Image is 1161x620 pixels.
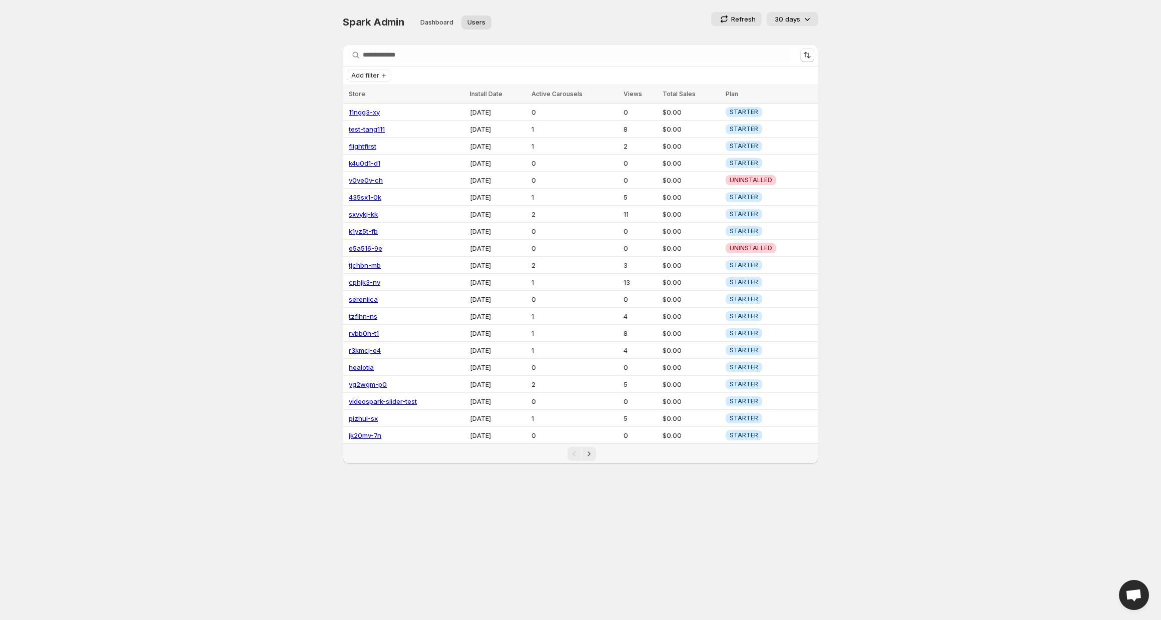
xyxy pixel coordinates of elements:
[660,308,722,325] td: $0.00
[621,393,660,410] td: 0
[730,261,758,269] span: STARTER
[528,325,620,342] td: 1
[660,155,722,172] td: $0.00
[730,295,758,303] span: STARTER
[347,70,391,82] button: Add filter
[531,90,583,98] span: Active Carousels
[621,104,660,121] td: 0
[349,90,365,98] span: Store
[467,19,485,27] span: Users
[1119,580,1149,610] div: Open chat
[349,363,374,371] a: healotia
[621,189,660,206] td: 5
[660,206,722,223] td: $0.00
[730,431,758,439] span: STARTER
[528,206,620,223] td: 2
[621,155,660,172] td: 0
[621,206,660,223] td: 11
[730,142,758,150] span: STARTER
[351,72,379,80] span: Add filter
[660,240,722,257] td: $0.00
[528,376,620,393] td: 2
[528,359,620,376] td: 0
[470,90,502,98] span: Install Date
[349,142,376,150] a: flightfirst
[349,397,417,405] a: videospark-slider-test
[349,329,379,337] a: rvbb0h-t1
[467,291,529,308] td: [DATE]
[528,308,620,325] td: 1
[660,393,722,410] td: $0.00
[582,447,596,461] button: Next
[349,261,381,269] a: tjchbn-mb
[467,274,529,291] td: [DATE]
[349,295,378,303] a: sereniica
[467,104,529,121] td: [DATE]
[660,427,722,444] td: $0.00
[467,342,529,359] td: [DATE]
[621,257,660,274] td: 3
[467,325,529,342] td: [DATE]
[467,138,529,155] td: [DATE]
[660,257,722,274] td: $0.00
[528,155,620,172] td: 0
[621,376,660,393] td: 5
[528,121,620,138] td: 1
[467,240,529,257] td: [DATE]
[730,329,758,337] span: STARTER
[730,193,758,201] span: STARTER
[467,223,529,240] td: [DATE]
[624,90,642,98] span: Views
[528,257,620,274] td: 2
[621,410,660,427] td: 5
[660,410,722,427] td: $0.00
[621,342,660,359] td: 4
[621,121,660,138] td: 8
[467,206,529,223] td: [DATE]
[621,359,660,376] td: 0
[730,346,758,354] span: STARTER
[660,223,722,240] td: $0.00
[730,380,758,388] span: STARTER
[349,193,381,201] a: 435sx1-0k
[621,325,660,342] td: 8
[621,291,660,308] td: 0
[711,12,762,26] button: Refresh
[461,16,491,30] button: User management
[730,414,758,422] span: STARTER
[343,16,404,28] span: Spark Admin
[800,48,814,62] button: Sort the results
[730,244,772,252] span: UNINSTALLED
[767,12,818,26] button: 30 days
[528,291,620,308] td: 0
[343,443,818,464] nav: Pagination
[730,159,758,167] span: STARTER
[349,278,380,286] a: cphjk3-nv
[349,346,381,354] a: r3kmcj-e4
[467,121,529,138] td: [DATE]
[621,138,660,155] td: 2
[730,363,758,371] span: STARTER
[467,410,529,427] td: [DATE]
[528,189,620,206] td: 1
[660,376,722,393] td: $0.00
[467,376,529,393] td: [DATE]
[730,125,758,133] span: STARTER
[730,312,758,320] span: STARTER
[528,342,620,359] td: 1
[730,210,758,218] span: STARTER
[467,189,529,206] td: [DATE]
[528,172,620,189] td: 0
[660,325,722,342] td: $0.00
[349,176,383,184] a: v0ye0v-ch
[349,210,378,218] a: sxvykj-kk
[467,172,529,189] td: [DATE]
[663,90,696,98] span: Total Sales
[730,176,772,184] span: UNINSTALLED
[660,121,722,138] td: $0.00
[775,14,800,24] p: 30 days
[349,431,381,439] a: jk20mv-7n
[528,427,620,444] td: 0
[528,393,620,410] td: 0
[349,414,378,422] a: pizhui-sx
